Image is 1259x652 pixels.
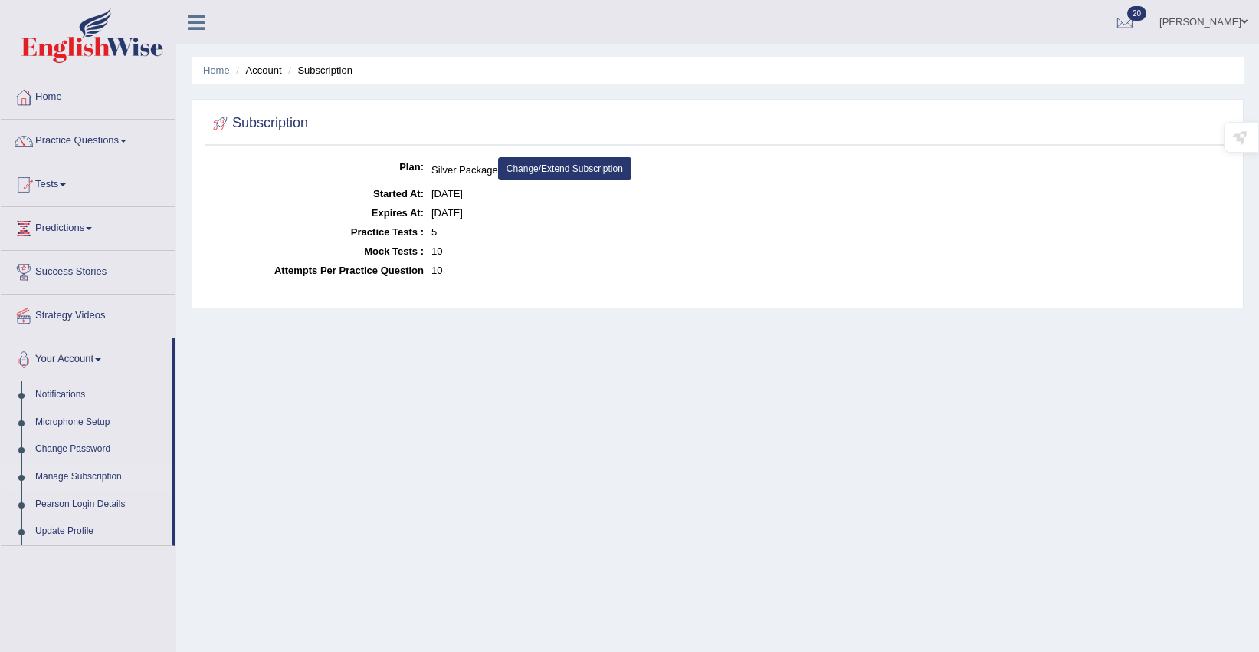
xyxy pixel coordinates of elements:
[28,409,172,436] a: Microphone Setup
[284,63,352,77] li: Subscription
[28,436,172,463] a: Change Password
[1,120,175,158] a: Practice Questions
[1,338,172,377] a: Your Account
[1,207,175,245] a: Predictions
[232,63,281,77] li: Account
[28,463,172,491] a: Manage Subscription
[1,251,175,289] a: Success Stories
[209,157,424,176] dt: Plan:
[28,491,172,519] a: Pearson Login Details
[1127,6,1146,21] span: 20
[28,518,172,545] a: Update Profile
[431,203,1226,222] dd: [DATE]
[209,222,424,242] dt: Practice Tests :
[28,381,172,409] a: Notifications
[203,64,230,76] a: Home
[431,222,1226,242] dd: 5
[209,184,424,203] dt: Started At:
[431,242,1226,261] dd: 10
[209,112,308,135] h2: Subscription
[498,157,631,180] a: Change/Extend Subscription
[1,76,175,114] a: Home
[431,157,1226,184] dd: Silver Package
[1,163,175,202] a: Tests
[431,184,1226,203] dd: [DATE]
[431,261,1226,280] dd: 10
[1,295,175,333] a: Strategy Videos
[209,242,424,261] dt: Mock Tests :
[209,261,424,280] dt: Attempts Per Practice Question
[209,203,424,222] dt: Expires At:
